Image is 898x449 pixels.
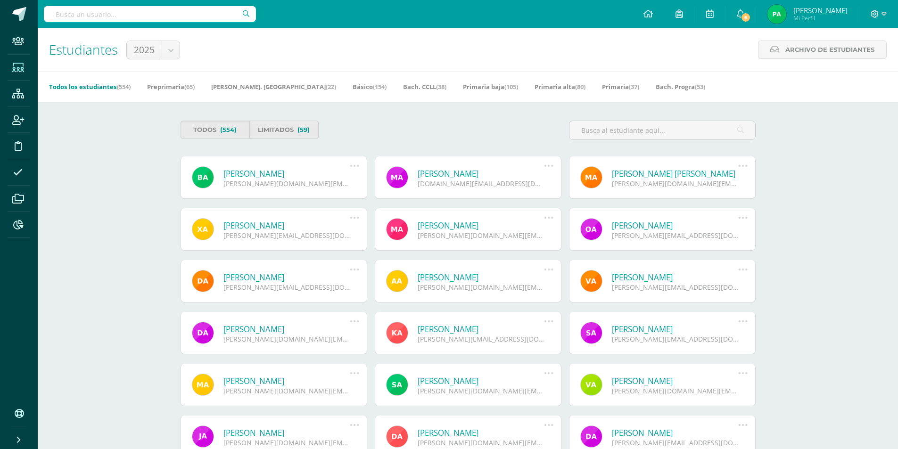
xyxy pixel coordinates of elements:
[49,79,131,94] a: Todos los estudiantes(554)
[418,272,544,283] a: [PERSON_NAME]
[134,41,155,59] span: 2025
[575,82,585,91] span: (80)
[612,324,739,335] a: [PERSON_NAME]
[353,79,387,94] a: Básico(154)
[504,82,518,91] span: (105)
[785,41,874,58] span: Archivo de Estudiantes
[326,82,336,91] span: (22)
[223,168,350,179] a: [PERSON_NAME]
[612,272,739,283] a: [PERSON_NAME]
[223,231,350,240] div: [PERSON_NAME][EMAIL_ADDRESS][DOMAIN_NAME]
[612,427,739,438] a: [PERSON_NAME]
[223,179,350,188] div: [PERSON_NAME][DOMAIN_NAME][EMAIL_ADDRESS][DOMAIN_NAME]
[612,335,739,343] div: [PERSON_NAME][EMAIL_ADDRESS][DOMAIN_NAME]
[49,41,118,58] span: Estudiantes
[767,5,786,24] img: ea606af391f2c2e5188f5482682bdea3.png
[418,283,544,292] div: [PERSON_NAME][DOMAIN_NAME][EMAIL_ADDRESS][DOMAIN_NAME]
[418,386,544,395] div: [PERSON_NAME][DOMAIN_NAME][EMAIL_ADDRESS][DOMAIN_NAME]
[418,179,544,188] div: [DOMAIN_NAME][EMAIL_ADDRESS][DOMAIN_NAME]
[741,12,751,23] span: 6
[223,438,350,447] div: [PERSON_NAME][DOMAIN_NAME][EMAIL_ADDRESS][DOMAIN_NAME]
[793,14,848,22] span: Mi Perfil
[602,79,639,94] a: Primaria(37)
[418,231,544,240] div: [PERSON_NAME][DOMAIN_NAME][EMAIL_ADDRESS][DOMAIN_NAME]
[612,283,739,292] div: [PERSON_NAME][EMAIL_ADDRESS][DOMAIN_NAME]
[418,427,544,438] a: [PERSON_NAME]
[418,376,544,386] a: [PERSON_NAME]
[249,121,319,139] a: Limitados(59)
[629,82,639,91] span: (37)
[418,438,544,447] div: [PERSON_NAME][DOMAIN_NAME][EMAIL_ADDRESS][DOMAIN_NAME]
[695,82,705,91] span: (53)
[223,283,350,292] div: [PERSON_NAME][EMAIL_ADDRESS][DOMAIN_NAME]
[436,82,446,91] span: (38)
[223,335,350,343] div: [PERSON_NAME][DOMAIN_NAME][EMAIL_ADDRESS][DOMAIN_NAME]
[758,41,887,59] a: Archivo de Estudiantes
[793,6,848,15] span: [PERSON_NAME]
[181,121,250,139] a: Todos(554)
[44,6,256,22] input: Busca un usuario...
[612,386,739,395] div: [PERSON_NAME][DOMAIN_NAME][EMAIL_ADDRESS][DOMAIN_NAME]
[373,82,387,91] span: (154)
[418,220,544,231] a: [PERSON_NAME]
[569,121,755,139] input: Busca al estudiante aquí...
[117,82,131,91] span: (554)
[612,231,739,240] div: [PERSON_NAME][EMAIL_ADDRESS][DOMAIN_NAME]
[612,376,739,386] a: [PERSON_NAME]
[418,168,544,179] a: [PERSON_NAME]
[612,168,739,179] a: [PERSON_NAME] [PERSON_NAME]
[223,427,350,438] a: [PERSON_NAME]
[211,79,336,94] a: [PERSON_NAME]. [GEOGRAPHIC_DATA](22)
[147,79,195,94] a: Preprimaria(65)
[223,272,350,283] a: [PERSON_NAME]
[403,79,446,94] a: Bach. CCLL(38)
[223,324,350,335] a: [PERSON_NAME]
[612,179,739,188] div: [PERSON_NAME][DOMAIN_NAME][EMAIL_ADDRESS][DOMAIN_NAME]
[297,121,310,139] span: (59)
[184,82,195,91] span: (65)
[223,386,350,395] div: [PERSON_NAME][DOMAIN_NAME][EMAIL_ADDRESS][DOMAIN_NAME]
[223,376,350,386] a: [PERSON_NAME]
[223,220,350,231] a: [PERSON_NAME]
[418,335,544,343] div: [PERSON_NAME][EMAIL_ADDRESS][DOMAIN_NAME]
[127,41,180,59] a: 2025
[418,324,544,335] a: [PERSON_NAME]
[656,79,705,94] a: Bach. Progra(53)
[463,79,518,94] a: Primaria baja(105)
[535,79,585,94] a: Primaria alta(80)
[612,220,739,231] a: [PERSON_NAME]
[612,438,739,447] div: [PERSON_NAME][EMAIL_ADDRESS][DOMAIN_NAME]
[220,121,237,139] span: (554)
